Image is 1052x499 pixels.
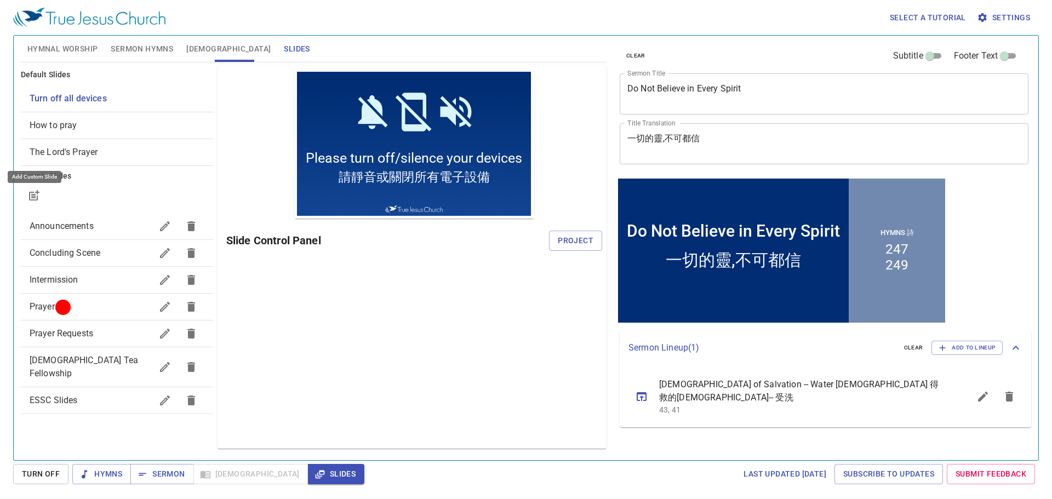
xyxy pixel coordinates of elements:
[21,240,213,266] div: Concluding Scene
[620,366,1031,427] ul: sermon lineup list
[30,328,93,339] span: Prayer Requests
[27,42,98,56] span: Hymnal Worship
[739,464,831,484] a: Last updated [DATE]
[904,343,923,353] span: clear
[897,341,930,354] button: clear
[931,341,1003,355] button: Add to Lineup
[30,301,55,312] span: Prayer
[21,69,213,81] h6: Default Slides
[284,42,310,56] span: Slides
[615,176,948,325] iframe: from-child
[30,93,107,104] span: [object Object]
[975,8,1034,28] button: Settings
[744,467,826,481] span: Last updated [DATE]
[890,11,966,25] span: Select a tutorial
[12,81,228,97] span: Please turn off/silence your devices
[111,42,173,56] span: Sermon Hymns
[30,395,78,405] span: ESSC Slides
[21,267,213,293] div: Intermission
[13,8,165,27] img: True Jesus Church
[186,42,271,56] span: [DEMOGRAPHIC_DATA]
[130,464,193,484] button: Sermon
[979,11,1030,25] span: Settings
[44,100,196,117] span: 請靜音或關閉所有電子設備
[21,139,213,165] div: The Lord's Prayer
[21,294,213,320] div: Prayer
[549,231,602,251] button: Project
[843,467,934,481] span: Subscribe to Updates
[627,133,1021,154] textarea: 一切的靈,不可都信
[21,213,213,239] div: Announcements
[91,136,149,144] img: True Jesus Church
[30,147,98,157] span: [object Object]
[947,464,1035,484] a: Submit Feedback
[21,387,213,414] div: ESSC Slides
[834,464,943,484] a: Subscribe to Updates
[21,112,213,139] div: How to pray
[21,320,213,347] div: Prayer Requests
[30,120,77,130] span: [object Object]
[317,467,356,481] span: Slides
[30,355,138,378] span: Gospel Tea Fellowship
[954,49,998,62] span: Footer Text
[659,378,944,404] span: [DEMOGRAPHIC_DATA] of Salvation -- Water [DEMOGRAPHIC_DATA] 得救的[DEMOGRAPHIC_DATA]-- 受洗
[308,464,364,484] button: Slides
[21,347,213,387] div: [DEMOGRAPHIC_DATA] Tea Fellowship
[956,467,1026,481] span: Submit Feedback
[659,404,944,415] p: 43, 41
[72,464,131,484] button: Hymns
[620,330,1031,366] div: Sermon Lineup(1)clearAdd to Lineup
[22,467,60,481] span: Turn Off
[21,170,213,182] h6: Custom Slides
[30,221,94,231] span: Announcements
[13,464,68,484] button: Turn Off
[30,248,100,258] span: Concluding Scene
[626,51,645,61] span: clear
[893,49,923,62] span: Subtitle
[939,343,996,353] span: Add to Lineup
[558,234,593,248] span: Project
[30,274,78,285] span: Intermission
[627,83,1021,104] textarea: Do Not Believe in Every Spirit
[226,232,549,249] h6: Slide Control Panel
[21,85,213,112] div: Turn off all devices
[620,49,652,62] button: clear
[885,8,970,28] button: Select a tutorial
[139,467,185,481] span: Sermon
[81,467,122,481] span: Hymns
[628,341,895,354] p: Sermon Lineup ( 1 )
